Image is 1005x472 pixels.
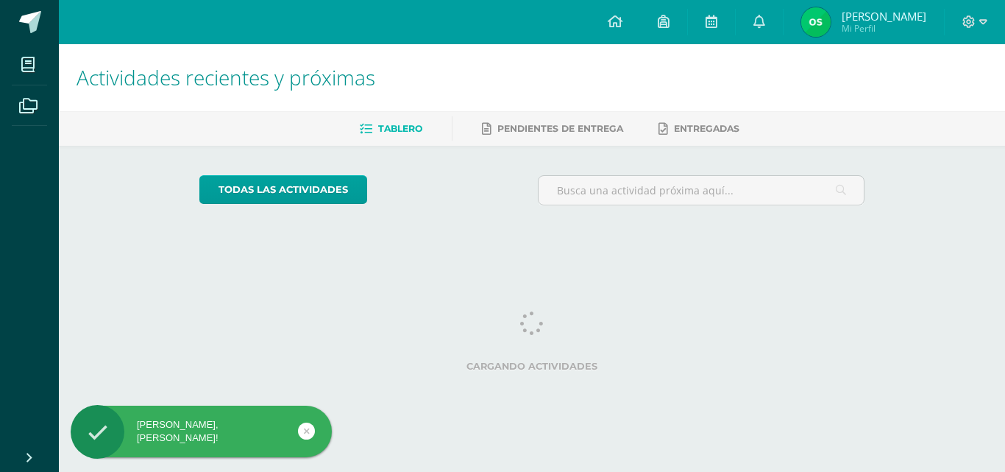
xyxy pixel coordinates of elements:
[199,361,865,372] label: Cargando actividades
[71,418,332,445] div: [PERSON_NAME], [PERSON_NAME]!
[378,123,422,134] span: Tablero
[360,117,422,141] a: Tablero
[77,63,375,91] span: Actividades recientes y próximas
[674,123,739,134] span: Entregadas
[801,7,831,37] img: 036dd00b21afbf8d7ade513cf52a3cbc.png
[539,176,864,205] input: Busca una actividad próxima aquí...
[658,117,739,141] a: Entregadas
[842,9,926,24] span: [PERSON_NAME]
[842,22,926,35] span: Mi Perfil
[199,175,367,204] a: todas las Actividades
[497,123,623,134] span: Pendientes de entrega
[482,117,623,141] a: Pendientes de entrega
